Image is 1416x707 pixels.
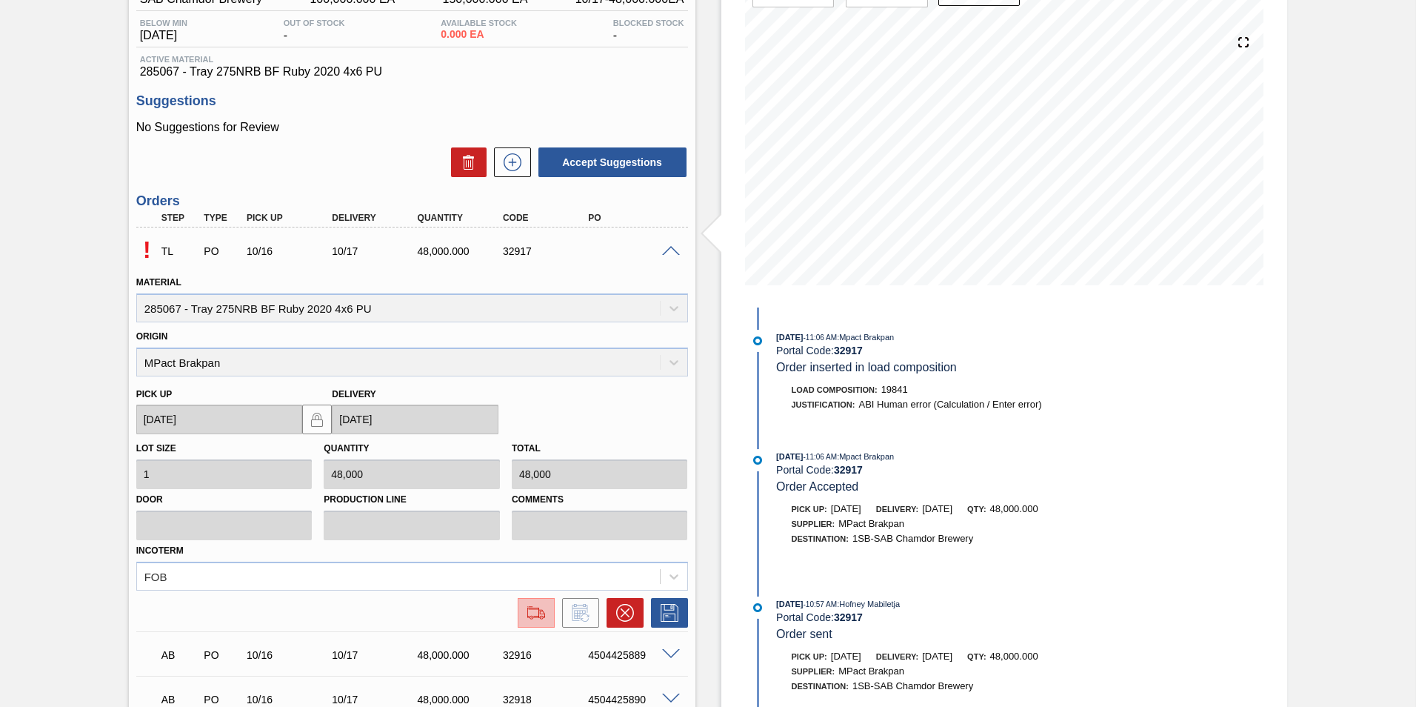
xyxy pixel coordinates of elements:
[136,443,176,454] label: Lot size
[444,147,487,177] div: Delete Suggestions
[161,245,198,257] p: TL
[776,611,1128,623] div: Portal Code:
[512,443,541,454] label: Total
[243,245,338,257] div: 10/16/2025
[792,682,849,691] span: Destination:
[792,385,878,394] span: Load Composition :
[538,147,687,177] button: Accept Suggestions
[753,603,762,612] img: atual
[831,503,861,514] span: [DATE]
[328,694,424,706] div: 10/17/2025
[328,649,424,661] div: 10/17/2025
[837,452,894,461] span: : Mpact Brakpan
[136,489,313,511] label: Door
[852,533,973,544] span: 1SB-SAB Chamdor Brewery
[613,19,684,27] span: Blocked Stock
[776,600,803,608] span: [DATE]
[776,333,803,342] span: [DATE]
[308,411,326,428] img: locked
[792,667,835,676] span: Supplier:
[324,443,369,454] label: Quantity
[838,665,904,677] span: MPact Brakpan
[610,19,688,42] div: -
[284,19,345,27] span: Out Of Stock
[584,694,680,706] div: 4504425890
[531,146,688,179] div: Accept Suggestions
[852,680,973,691] span: 1SB-SAB Chamdor Brewery
[753,456,762,465] img: atual
[324,489,500,511] label: Production Line
[510,598,555,628] div: Go to Load Composition
[512,489,688,511] label: Comments
[838,518,904,529] span: MPact Brakpan
[158,639,202,671] div: Awaiting Billing
[881,384,908,395] span: 19841
[776,452,803,461] span: [DATE]
[499,245,595,257] div: 32917
[136,389,173,399] label: Pick up
[414,213,510,223] div: Quantity
[200,245,244,257] div: Purchase order
[136,93,688,109] h3: Suggestions
[302,405,332,434] button: locked
[753,336,762,345] img: atual
[876,652,918,661] span: Delivery:
[161,649,198,661] p: AB
[243,694,338,706] div: 10/16/2025
[792,400,855,409] span: Justification:
[136,331,168,342] label: Origin
[140,55,684,64] span: Active Material
[792,520,835,528] span: Supplier:
[804,333,838,342] span: - 11:06 AM
[441,19,517,27] span: Available Stock
[804,600,838,608] span: - 10:57 AM
[776,480,858,493] span: Order Accepted
[776,345,1128,356] div: Portal Code:
[584,649,680,661] div: 4504425889
[831,651,861,662] span: [DATE]
[200,213,244,223] div: Type
[144,570,167,582] div: FOB
[200,694,244,706] div: Purchase order
[328,245,424,257] div: 10/17/2025
[414,694,510,706] div: 48,000.000
[922,503,952,514] span: [DATE]
[834,345,863,356] strong: 32917
[328,213,424,223] div: Delivery
[487,147,531,177] div: New suggestion
[792,652,827,661] span: Pick up:
[243,213,338,223] div: Pick up
[644,598,688,628] div: Save Order
[967,652,986,661] span: Qty:
[136,277,181,288] label: Material
[858,399,1041,410] span: ABI Human error (Calculation / Enter error)
[967,505,986,514] span: Qty:
[990,503,1038,514] span: 48,000.000
[499,213,595,223] div: Code
[599,598,644,628] div: Cancel Order
[414,245,510,257] div: 48,000.000
[876,505,918,514] span: Delivery:
[136,545,184,556] label: Incoterm
[499,694,595,706] div: 32918
[792,505,827,514] span: Pick up:
[776,464,1128,476] div: Portal Code:
[332,405,498,434] input: mm/dd/yyyy
[555,598,599,628] div: Inform order change
[584,213,680,223] div: PO
[140,29,187,42] span: [DATE]
[243,649,338,661] div: 10/16/2025
[792,534,849,543] span: Destination:
[161,694,198,706] p: AB
[804,453,838,461] span: - 11:06 AM
[834,464,863,476] strong: 32917
[280,19,349,42] div: -
[158,235,202,268] div: Trading Load Composition
[922,651,952,662] span: [DATE]
[990,651,1038,662] span: 48,000.000
[414,649,510,661] div: 48,000.000
[332,389,376,399] label: Delivery
[158,213,202,223] div: Step
[140,65,684,79] span: 285067 - Tray 275NRB BF Ruby 2020 4x6 PU
[441,29,517,40] span: 0.000 EA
